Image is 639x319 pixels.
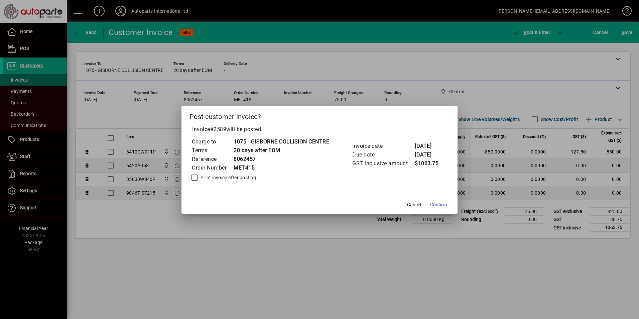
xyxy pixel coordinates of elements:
td: Order Number [191,164,233,172]
td: [DATE] [414,142,441,150]
td: 8062457 [233,155,329,164]
button: Confirm [427,199,450,211]
button: Cancel [403,199,425,211]
span: #2589 [210,126,227,132]
span: Cancel [407,201,421,208]
td: Charge to [191,137,233,146]
td: Due date [352,150,414,159]
p: Invoice will be posted . [189,125,450,133]
td: MET415 [233,164,329,172]
h2: Post customer invoice? [181,106,458,125]
label: Print invoice after posting [199,174,256,181]
td: 1075 - GISBORNE COLLISION CENTRE [233,137,329,146]
td: 20 days after EOM [233,146,329,155]
td: Terms [191,146,233,155]
td: Invoice date [352,142,414,150]
td: GST inclusive amount [352,159,414,168]
td: Reference [191,155,233,164]
td: $1063.75 [414,159,441,168]
td: [DATE] [414,150,441,159]
span: Confirm [430,201,447,208]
